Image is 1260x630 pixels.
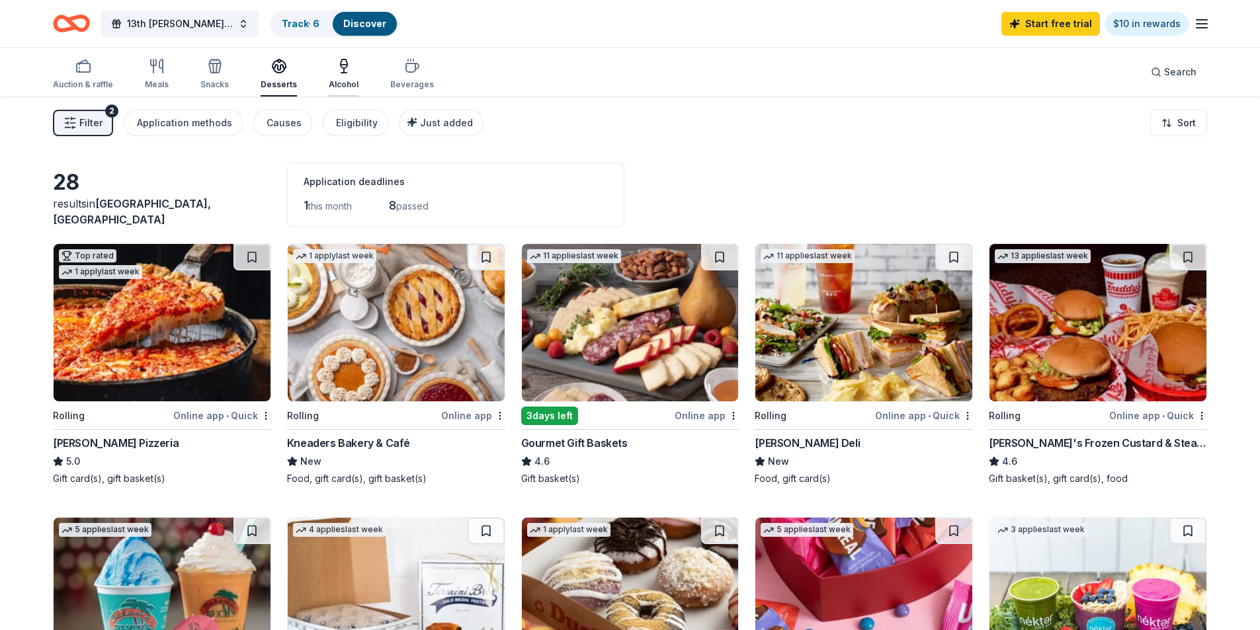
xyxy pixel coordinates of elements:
[989,472,1207,485] div: Gift basket(s), gift card(s), food
[300,453,321,469] span: New
[1140,59,1207,85] button: Search
[293,249,376,263] div: 1 apply last week
[534,453,550,469] span: 4.6
[53,435,179,451] div: [PERSON_NAME] Pizzeria
[755,435,860,451] div: [PERSON_NAME] Deli
[282,18,319,29] a: Track· 6
[1105,12,1189,36] a: $10 in rewards
[287,243,505,485] a: Image for Kneaders Bakery & Café1 applylast weekRollingOnline appKneaders Bakery & CaféNewFood, g...
[390,79,434,90] div: Beverages
[755,244,972,401] img: Image for McAlister's Deli
[522,244,739,401] img: Image for Gourmet Gift Baskets
[329,53,358,97] button: Alcohol
[59,249,116,262] div: Top rated
[761,523,853,537] div: 5 applies last week
[761,249,855,263] div: 11 applies last week
[304,198,308,212] span: 1
[399,110,483,136] button: Just added
[53,79,113,90] div: Auction & raffle
[200,53,229,97] button: Snacks
[59,265,142,279] div: 1 apply last week
[53,8,90,39] a: Home
[329,79,358,90] div: Alcohol
[261,79,297,90] div: Desserts
[768,453,789,469] span: New
[1002,453,1017,469] span: 4.6
[441,407,505,424] div: Online app
[287,472,505,485] div: Food, gift card(s), gift basket(s)
[989,244,1206,401] img: Image for Freddy's Frozen Custard & Steakburgers
[989,243,1207,485] a: Image for Freddy's Frozen Custard & Steakburgers13 applieslast weekRollingOnline app•Quick[PERSON...
[66,453,80,469] span: 5.0
[675,407,739,424] div: Online app
[53,196,271,227] div: results
[101,11,259,37] button: 13th [PERSON_NAME] memorial golf tournament
[989,435,1207,451] div: [PERSON_NAME]'s Frozen Custard & Steakburgers
[1164,64,1197,80] span: Search
[287,408,319,424] div: Rolling
[145,53,169,97] button: Meals
[928,411,931,421] span: •
[53,472,271,485] div: Gift card(s), gift basket(s)
[995,249,1091,263] div: 13 applies last week
[527,249,621,263] div: 11 applies last week
[755,243,973,485] a: Image for McAlister's Deli11 applieslast weekRollingOnline app•Quick[PERSON_NAME] DeliNewFood, gi...
[137,115,232,131] div: Application methods
[390,53,434,97] button: Beverages
[521,243,739,485] a: Image for Gourmet Gift Baskets11 applieslast week3days leftOnline appGourmet Gift Baskets4.6Gift ...
[1109,407,1207,424] div: Online app Quick
[79,115,103,131] span: Filter
[261,53,297,97] button: Desserts
[343,18,386,29] a: Discover
[267,115,302,131] div: Causes
[54,244,271,401] img: Image for Lou Malnati's Pizzeria
[1150,110,1207,136] button: Sort
[293,523,386,537] div: 4 applies last week
[287,435,410,451] div: Kneaders Bakery & Café
[200,79,229,90] div: Snacks
[323,110,388,136] button: Eligibility
[226,411,229,421] span: •
[755,472,973,485] div: Food, gift card(s)
[420,117,473,128] span: Just added
[995,523,1087,537] div: 3 applies last week
[53,197,211,226] span: in
[521,435,628,451] div: Gourmet Gift Baskets
[527,523,610,537] div: 1 apply last week
[396,200,429,212] span: passed
[53,408,85,424] div: Rolling
[288,244,505,401] img: Image for Kneaders Bakery & Café
[755,408,786,424] div: Rolling
[1001,12,1100,36] a: Start free trial
[59,523,151,537] div: 5 applies last week
[1177,115,1196,131] span: Sort
[53,110,113,136] button: Filter2
[989,408,1021,424] div: Rolling
[124,110,243,136] button: Application methods
[389,198,396,212] span: 8
[53,169,271,196] div: 28
[105,104,118,118] div: 2
[173,407,271,424] div: Online app Quick
[145,79,169,90] div: Meals
[53,197,211,226] span: [GEOGRAPHIC_DATA], [GEOGRAPHIC_DATA]
[304,174,608,190] div: Application deadlines
[53,243,271,485] a: Image for Lou Malnati's PizzeriaTop rated1 applylast weekRollingOnline app•Quick[PERSON_NAME] Piz...
[1162,411,1165,421] span: •
[308,200,352,212] span: this month
[875,407,973,424] div: Online app Quick
[53,53,113,97] button: Auction & raffle
[336,115,378,131] div: Eligibility
[521,472,739,485] div: Gift basket(s)
[270,11,398,37] button: Track· 6Discover
[253,110,312,136] button: Causes
[521,407,578,425] div: 3 days left
[127,16,233,32] span: 13th [PERSON_NAME] memorial golf tournament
